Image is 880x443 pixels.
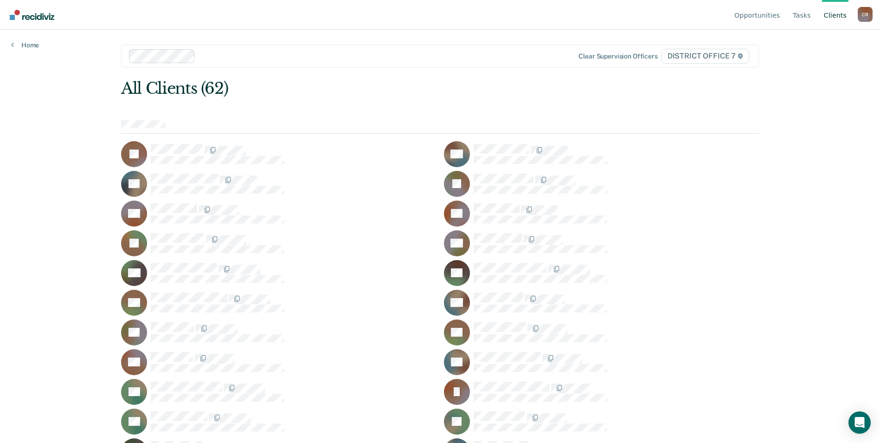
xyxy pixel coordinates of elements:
[11,41,39,49] a: Home
[858,7,873,22] div: C R
[10,10,54,20] img: Recidiviz
[578,52,657,60] div: Clear supervision officers
[662,49,749,64] span: DISTRICT OFFICE 7
[121,79,631,98] div: All Clients (62)
[858,7,873,22] button: Profile dropdown button
[848,411,871,434] div: Open Intercom Messenger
